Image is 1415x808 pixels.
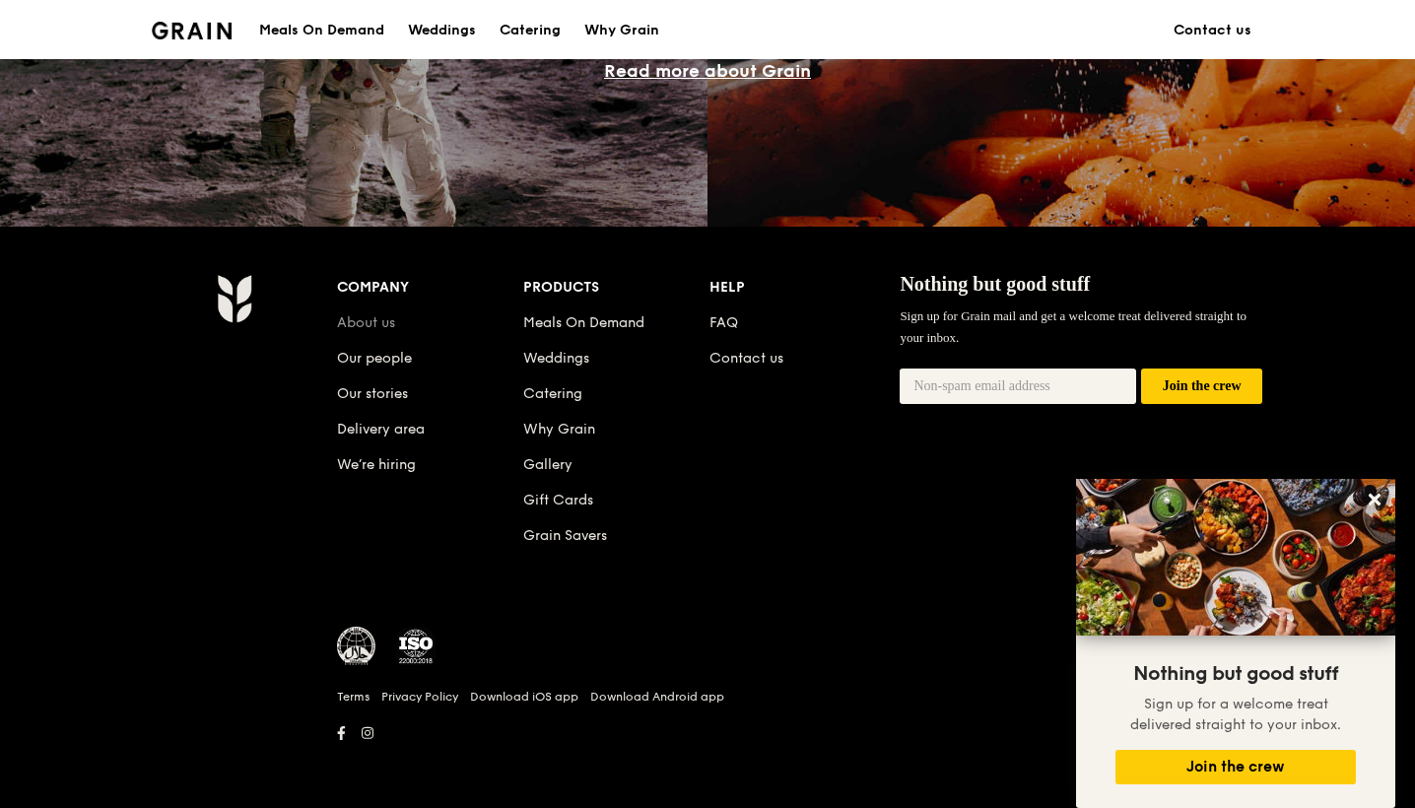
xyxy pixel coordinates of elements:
[1162,1,1263,60] a: Contact us
[573,1,671,60] a: Why Grain
[584,1,659,60] div: Why Grain
[381,689,458,705] a: Privacy Policy
[523,527,607,544] a: Grain Savers
[1076,479,1395,636] img: DSC07876-Edit02-Large.jpeg
[1133,662,1338,686] span: Nothing but good stuff
[337,314,395,331] a: About us
[500,1,561,60] div: Catering
[523,385,582,402] a: Catering
[900,369,1136,404] input: Non-spam email address
[140,747,1275,763] h6: Revision
[337,627,376,666] img: MUIS Halal Certified
[470,689,578,705] a: Download iOS app
[590,689,724,705] a: Download Android app
[1141,369,1262,405] button: Join the crew
[408,1,476,60] div: Weddings
[709,274,896,302] div: Help
[396,627,436,666] img: ISO Certified
[1359,484,1390,515] button: Close
[523,314,644,331] a: Meals On Demand
[337,350,412,367] a: Our people
[337,421,425,438] a: Delivery area
[152,22,232,39] img: Grain
[259,1,384,60] div: Meals On Demand
[337,689,370,705] a: Terms
[217,274,251,323] img: Grain
[523,350,589,367] a: Weddings
[396,1,488,60] a: Weddings
[900,308,1247,345] span: Sign up for Grain mail and get a welcome treat delivered straight to your inbox.
[337,456,416,473] a: We’re hiring
[337,385,408,402] a: Our stories
[900,273,1090,295] span: Nothing but good stuff
[709,314,738,331] a: FAQ
[1115,750,1356,784] button: Join the crew
[488,1,573,60] a: Catering
[523,456,573,473] a: Gallery
[523,421,595,438] a: Why Grain
[1130,696,1341,733] span: Sign up for a welcome treat delivered straight to your inbox.
[523,492,593,508] a: Gift Cards
[709,350,783,367] a: Contact us
[604,60,811,82] a: Read more about Grain
[337,274,523,302] div: Company
[523,274,709,302] div: Products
